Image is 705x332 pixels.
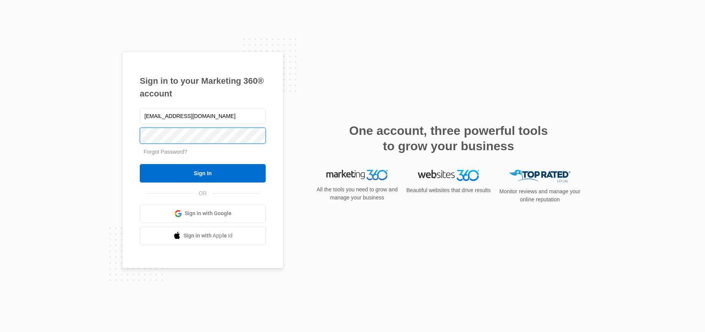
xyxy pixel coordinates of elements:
[497,188,583,204] p: Monitor reviews and manage your online reputation
[405,186,492,194] p: Beautiful websites that drive results
[140,164,266,183] input: Sign In
[140,75,266,100] h1: Sign in to your Marketing 360® account
[184,232,233,240] span: Sign in with Apple Id
[418,170,479,181] img: Websites 360
[314,186,400,202] p: All the tools you need to grow and manage your business
[194,189,212,198] span: OR
[185,209,232,217] span: Sign in with Google
[140,227,266,245] a: Sign in with Apple Id
[140,108,266,124] input: Email
[509,170,571,183] img: Top Rated Local
[347,123,550,154] h2: One account, three powerful tools to grow your business
[144,149,187,155] a: Forgot Password?
[140,204,266,223] a: Sign in with Google
[326,170,388,181] img: Marketing 360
